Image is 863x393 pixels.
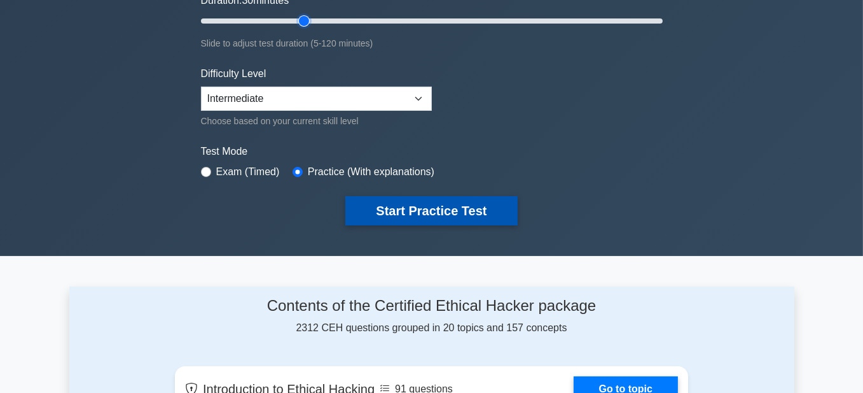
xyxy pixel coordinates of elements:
[216,164,280,180] label: Exam (Timed)
[175,297,688,336] div: 2312 CEH questions grouped in 20 topics and 157 concepts
[201,36,663,51] div: Slide to adjust test duration (5-120 minutes)
[308,164,434,180] label: Practice (With explanations)
[175,297,688,315] h4: Contents of the Certified Ethical Hacker package
[201,66,266,82] label: Difficulty Level
[201,113,432,129] div: Choose based on your current skill level
[345,196,517,225] button: Start Practice Test
[201,144,663,159] label: Test Mode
